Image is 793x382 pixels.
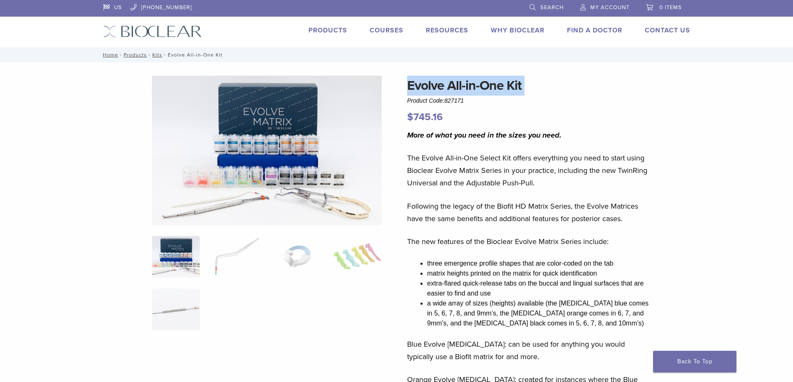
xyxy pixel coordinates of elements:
[653,351,736,372] a: Back To Top
[162,53,168,57] span: /
[407,235,652,248] p: The new features of the Bioclear Evolve Matrix Series include:
[407,111,413,123] span: $
[491,26,544,35] a: Why Bioclear
[407,152,652,189] p: The Evolve All-in-One Select Kit offers everything you need to start using Bioclear Evolve Matrix...
[427,259,652,269] li: three emergence profile shapes that are color-coded on the tab
[100,52,118,58] a: Home
[407,97,464,104] span: Product Code:
[97,47,696,62] nav: Evolve All-in-One Kit
[407,111,443,123] bdi: 745.16
[103,25,202,37] img: Bioclear
[427,278,652,298] li: extra-flared quick-release tabs on the buccal and lingual surfaces that are easier to find and use
[152,52,162,58] a: Kits
[590,4,629,11] span: My Account
[308,26,347,35] a: Products
[333,236,381,278] img: Evolve All-in-One Kit - Image 4
[212,236,260,278] img: Evolve All-in-One Kit - Image 2
[567,26,622,35] a: Find A Doctor
[445,97,464,104] span: 827171
[407,76,652,96] h1: Evolve All-in-One Kit
[540,4,564,11] span: Search
[124,52,147,58] a: Products
[407,131,562,140] i: More of what you need in the sizes you need.
[152,76,382,225] img: IMG_0457
[273,236,321,278] img: Evolve All-in-One Kit - Image 3
[152,288,200,330] img: Evolve All-in-One Kit - Image 5
[426,26,468,35] a: Resources
[659,4,682,11] span: 0 items
[427,269,652,278] li: matrix heights printed on the matrix for quick identification
[152,236,200,278] img: IMG_0457-scaled-e1745362001290-300x300.jpg
[118,53,124,57] span: /
[407,338,652,363] p: Blue Evolve [MEDICAL_DATA]: can be used for anything you would typically use a Biofit matrix for ...
[370,26,403,35] a: Courses
[147,53,152,57] span: /
[427,298,652,328] li: a wide array of sizes (heights) available (the [MEDICAL_DATA] blue comes in 5, 6, 7, 8, and 9mm’s...
[407,200,652,225] p: Following the legacy of the Biofit HD Matrix Series, the Evolve Matrices have the same benefits a...
[645,26,690,35] a: Contact Us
